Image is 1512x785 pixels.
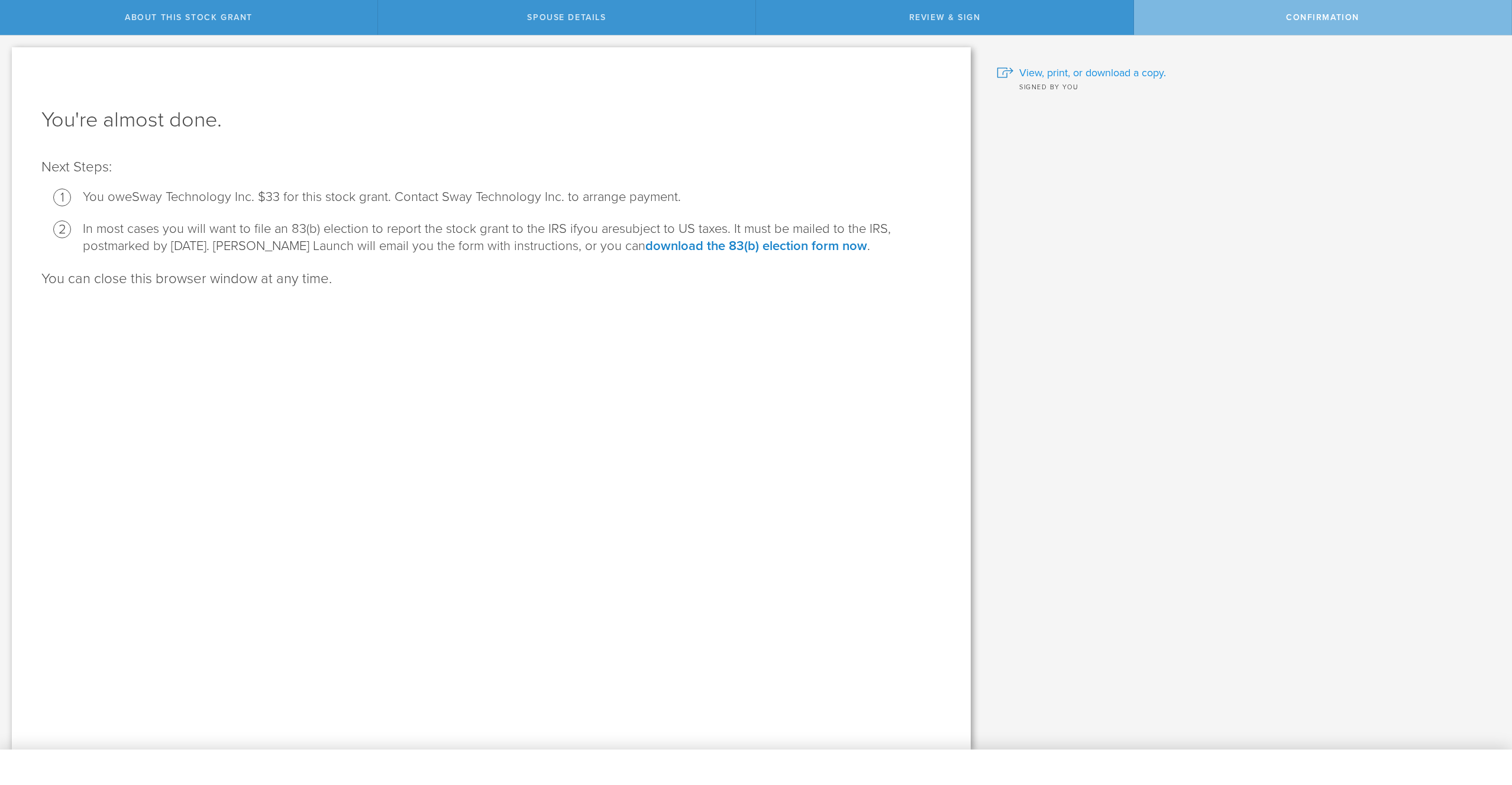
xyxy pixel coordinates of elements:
div: Signed by you [997,80,1494,92]
a: download the 83(b) election form now [645,238,867,254]
span: View, print, or download a copy. [1019,65,1166,80]
li: In most cases you will want to file an 83(b) election to report the stock grant to the IRS if sub... [83,220,941,255]
p: You can close this browser window at any time. [41,270,941,288]
p: Next Steps: [41,158,941,177]
span: Spouse Details [527,12,606,22]
span: You owe [83,189,132,205]
span: Review & Sign [909,12,981,22]
span: Confirmation [1286,12,1359,22]
span: About this stock grant [125,12,253,22]
h1: You're almost done. [41,106,941,134]
span: you are [577,221,619,236]
li: Sway Technology Inc. $33 for this stock grant. Contact Sway Technology Inc. to arrange payment. [83,189,941,206]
